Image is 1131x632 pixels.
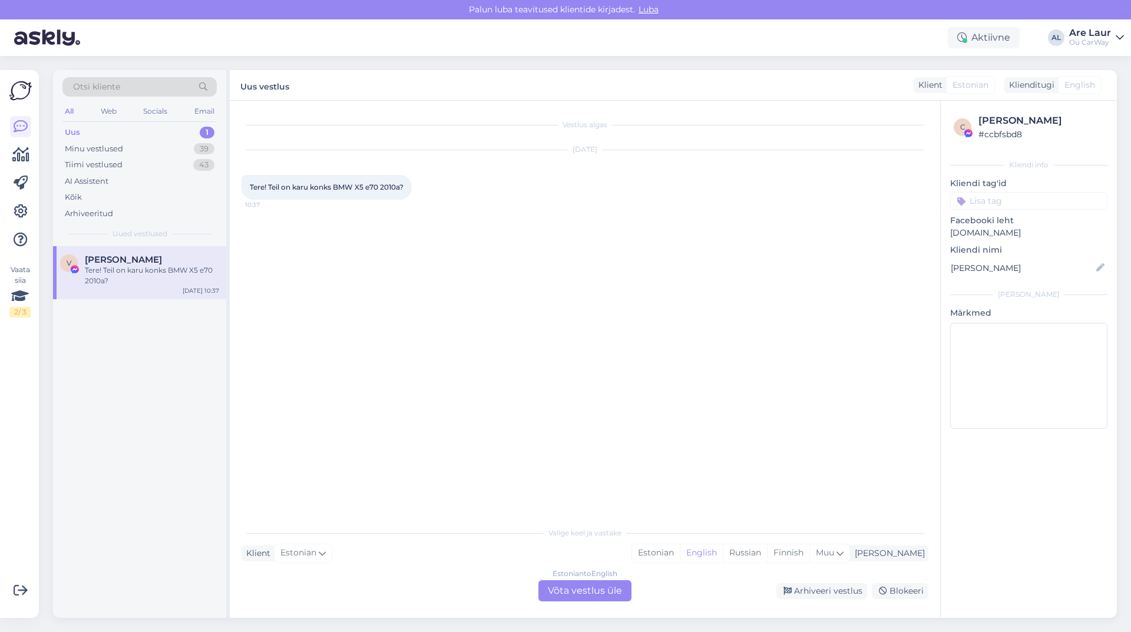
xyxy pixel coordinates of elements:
[113,229,167,239] span: Uued vestlused
[73,81,120,93] span: Otsi kliente
[872,583,928,599] div: Blokeeri
[632,544,680,562] div: Estonian
[98,104,119,119] div: Web
[950,244,1107,256] p: Kliendi nimi
[192,104,217,119] div: Email
[950,289,1107,300] div: [PERSON_NAME]
[960,123,965,131] span: c
[950,227,1107,239] p: [DOMAIN_NAME]
[914,79,943,91] div: Klient
[9,80,32,102] img: Askly Logo
[816,547,834,558] span: Muu
[978,128,1104,141] div: # ccbfsbd8
[953,79,988,91] span: Estonian
[538,580,631,601] div: Võta vestlus üle
[245,200,289,209] span: 10:37
[950,160,1107,170] div: Kliendi info
[85,265,219,286] div: Tere! Teil on karu konks BMW X5 e70 2010a?
[951,262,1094,274] input: Lisa nimi
[242,120,928,130] div: Vestlus algas
[1004,79,1054,91] div: Klienditugi
[62,104,76,119] div: All
[680,544,723,562] div: English
[723,544,767,562] div: Russian
[9,264,31,317] div: Vaata siia
[242,144,928,155] div: [DATE]
[240,77,289,93] label: Uus vestlus
[141,104,170,119] div: Socials
[65,143,123,155] div: Minu vestlused
[194,143,214,155] div: 39
[850,547,925,560] div: [PERSON_NAME]
[1064,79,1095,91] span: English
[200,127,214,138] div: 1
[183,286,219,295] div: [DATE] 10:37
[635,4,662,15] span: Luba
[1069,28,1124,47] a: Are LaurOü CarWay
[65,191,82,203] div: Kõik
[65,127,80,138] div: Uus
[950,214,1107,227] p: Facebooki leht
[950,177,1107,190] p: Kliendi tag'id
[950,192,1107,210] input: Lisa tag
[65,176,108,187] div: AI Assistent
[1048,29,1064,46] div: AL
[553,568,617,579] div: Estonian to English
[950,307,1107,319] p: Märkmed
[776,583,867,599] div: Arhiveeri vestlus
[67,259,71,267] span: V
[978,114,1104,128] div: [PERSON_NAME]
[65,208,113,220] div: Arhiveeritud
[250,183,404,191] span: Tere! Teil on karu konks BMW X5 e70 2010a?
[9,307,31,317] div: 2 / 3
[767,544,809,562] div: Finnish
[65,159,123,171] div: Tiimi vestlused
[242,547,270,560] div: Klient
[1069,28,1111,38] div: Are Laur
[193,159,214,171] div: 43
[242,528,928,538] div: Valige keel ja vastake
[85,254,162,265] span: Vladimir Tirusk
[280,547,316,560] span: Estonian
[1069,38,1111,47] div: Oü CarWay
[948,27,1020,48] div: Aktiivne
